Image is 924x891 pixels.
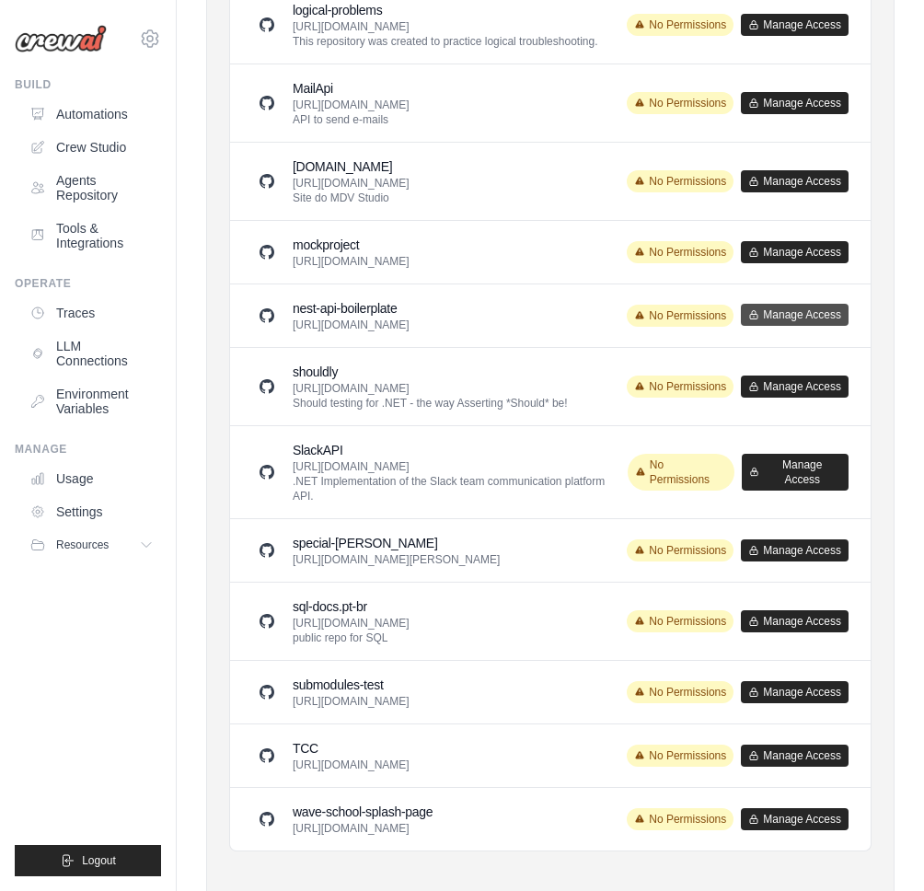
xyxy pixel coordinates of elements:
button: Manage Access [741,376,849,398]
img: Logo [15,25,107,52]
p: [URL][DOMAIN_NAME] [293,694,410,709]
p: [URL][DOMAIN_NAME] .NET Implementation of the Slack team communication platform API. [293,459,628,503]
button: Manage Access [741,681,849,703]
iframe: Chat Widget [832,803,924,891]
button: Logout [15,845,161,876]
p: [URL][DOMAIN_NAME] public repo for SQL [293,616,410,645]
span: No Permissions [627,808,733,830]
p: [URL][DOMAIN_NAME][PERSON_NAME] [293,552,500,567]
span: No Permissions [627,539,733,561]
a: Traces [22,298,161,328]
span: No Permissions [627,170,733,192]
a: LLM Connections [22,331,161,376]
h3: sql-docs.pt-br [293,597,410,616]
p: [URL][DOMAIN_NAME] [293,254,410,269]
a: Settings [22,497,161,526]
a: Environment Variables [22,379,161,423]
a: Usage [22,464,161,493]
h3: nest-api-boilerplate [293,299,410,318]
h3: wave-school-splash-page [293,803,433,821]
p: [URL][DOMAIN_NAME] API to send e-mails [293,98,410,127]
a: Agents Repository [22,166,161,210]
span: No Permissions [627,376,733,398]
button: Manage Access [742,454,849,491]
span: No Permissions [627,745,733,767]
span: No Permissions [627,14,733,36]
button: Manage Access [741,304,849,326]
button: Manage Access [741,745,849,767]
div: Build [15,77,161,92]
span: No Permissions [627,610,733,632]
a: Tools & Integrations [22,214,161,258]
p: [URL][DOMAIN_NAME] [293,318,410,332]
span: No Permissions [627,681,733,703]
button: Manage Access [741,170,849,192]
h3: MailApi [293,79,410,98]
button: Manage Access [741,808,849,830]
a: Crew Studio [22,133,161,162]
h3: mockproject [293,236,410,254]
span: No Permissions [627,241,733,263]
h3: submodules-test [293,676,410,694]
button: Manage Access [741,539,849,561]
span: Logout [82,853,116,868]
span: Resources [56,538,109,552]
p: [URL][DOMAIN_NAME] This repository was created to practice logical troubleshooting. [293,19,598,49]
h3: [DOMAIN_NAME] [293,157,410,176]
p: [URL][DOMAIN_NAME] [293,821,433,836]
div: Manage [15,442,161,457]
button: Manage Access [741,610,849,632]
button: Manage Access [741,14,849,36]
h3: SlackAPI [293,441,628,459]
p: [URL][DOMAIN_NAME] [293,758,410,772]
span: No Permissions [628,454,734,491]
a: Automations [22,99,161,129]
button: Manage Access [741,241,849,263]
p: [URL][DOMAIN_NAME] Should testing for .NET - the way Asserting *Should* be! [293,381,568,411]
span: No Permissions [627,305,733,327]
div: Operate [15,276,161,291]
span: No Permissions [627,92,733,114]
button: Resources [22,530,161,560]
h3: logical-problems [293,1,598,19]
p: [URL][DOMAIN_NAME] Site do MDV Studio [293,176,410,205]
button: Manage Access [741,92,849,114]
h3: shouldly [293,363,568,381]
h3: special-[PERSON_NAME] [293,534,500,552]
h3: TCC [293,739,410,758]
